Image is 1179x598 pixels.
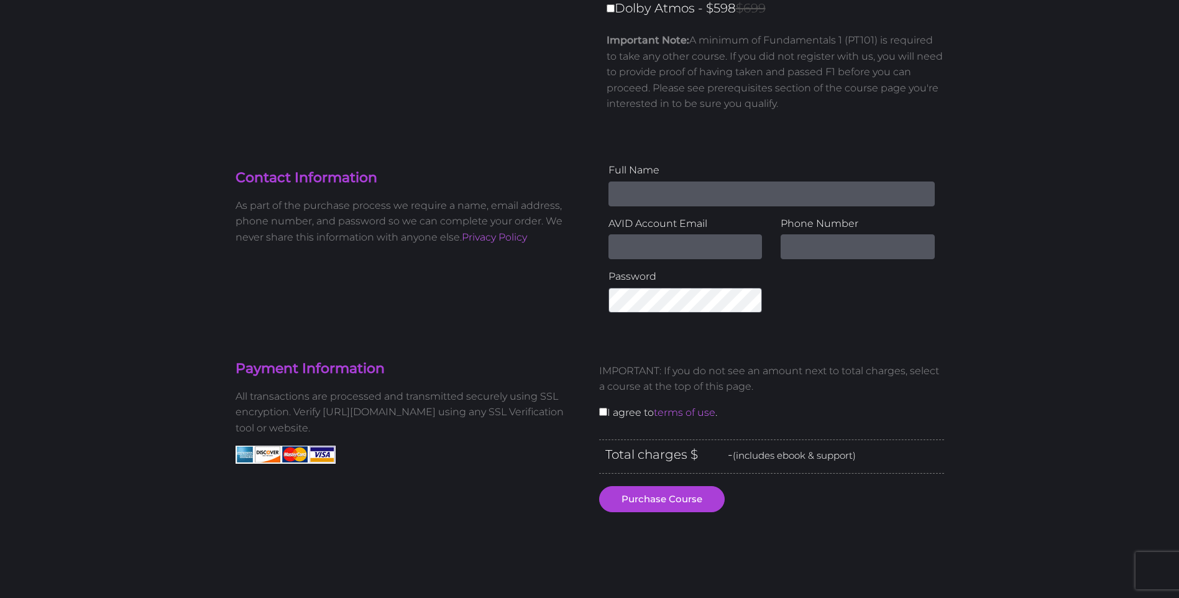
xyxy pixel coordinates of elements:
[608,216,763,232] label: AVID Account Email
[599,486,725,512] button: Purchase Course
[599,439,944,474] div: Total charges $ -
[607,32,944,112] p: A minimum of Fundamentals 1 (PT101) is required to take any other course. If you did not register...
[607,4,615,12] input: Dolby Atmos - $598$699
[462,231,527,243] a: Privacy Policy
[236,389,580,436] p: All transactions are processed and transmitted securely using SSL encryption. Verify [URL][DOMAIN...
[733,449,856,461] span: (includes ebook & support)
[608,269,763,285] label: Password
[236,446,336,464] img: American Express, Discover, MasterCard, Visa
[236,168,580,188] h4: Contact Information
[654,407,715,418] a: terms of use
[236,359,580,379] h4: Payment Information
[781,216,935,232] label: Phone Number
[608,162,935,178] label: Full Name
[607,34,689,46] strong: Important Note:
[736,1,766,16] span: $699
[599,363,944,395] p: IMPORTANT: If you do not see an amount next to total charges, select a course at the top of this ...
[590,353,953,439] div: I agree to .
[236,198,580,246] p: As part of the purchase process we require a name, email address, phone number, and password so w...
